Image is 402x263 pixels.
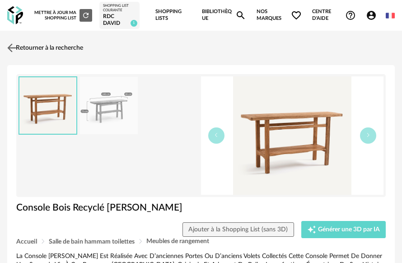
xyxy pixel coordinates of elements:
span: Magnify icon [235,10,246,21]
span: Générer une 3D par IA [318,226,380,233]
span: 1 [131,20,137,27]
a: Retourner à la recherche [5,38,83,58]
span: Salle de bain hammam toilettes [49,239,135,245]
span: Creation icon [307,225,316,234]
span: Heart Outline icon [291,10,302,21]
span: Accueil [16,239,37,245]
div: Breadcrumb [16,238,386,245]
img: OXP [7,6,23,25]
div: Mettre à jour ma Shopping List [34,9,92,22]
img: svg+xml;base64,PHN2ZyB3aWR0aD0iMjQiIGhlaWdodD0iMjQiIHZpZXdCb3g9IjAgMCAyNCAyNCIgZmlsbD0ibm9uZSIgeG... [5,42,19,55]
img: fr [386,11,395,20]
span: Centre d'aideHelp Circle Outline icon [312,9,356,22]
button: Ajouter à la Shopping List (sans 3D) [182,222,294,237]
span: Account Circle icon [366,10,381,21]
img: d2588720198c06cebc8b6c13a0aa6d99.jpg [19,77,76,134]
span: Ajouter à la Shopping List (sans 3D) [188,226,288,233]
img: 36a3f9845d13098b541b9542ff2d4cbb.jpg [80,77,138,134]
span: Account Circle icon [366,10,377,21]
span: Refresh icon [82,13,90,17]
a: Shopping List courante RDC David 1 [103,4,136,27]
button: Creation icon Générer une 3D par IA [301,221,386,238]
div: RDC David [103,13,136,27]
h1: Console Bois Recyclé [PERSON_NAME] [16,202,386,214]
div: Shopping List courante [103,4,136,13]
span: Help Circle Outline icon [345,10,356,21]
img: d2588720198c06cebc8b6c13a0aa6d99.jpg [201,76,383,195]
span: Meubles de rangement [146,238,209,244]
